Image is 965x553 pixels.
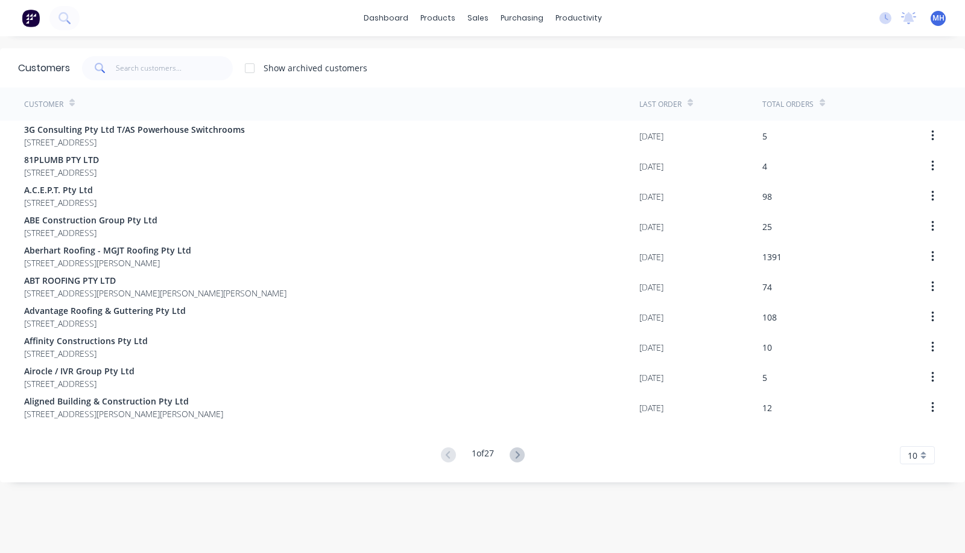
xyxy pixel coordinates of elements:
span: [STREET_ADDRESS] [24,317,186,330]
input: Search customers... [116,56,233,80]
span: [STREET_ADDRESS] [24,226,157,239]
span: [STREET_ADDRESS][PERSON_NAME][PERSON_NAME] [24,408,223,420]
div: 5 [762,130,767,142]
span: [STREET_ADDRESS][PERSON_NAME][PERSON_NAME][PERSON_NAME] [24,287,286,299]
div: Show archived customers [264,62,367,74]
div: [DATE] [639,251,663,263]
span: [STREET_ADDRESS][PERSON_NAME] [24,257,191,269]
span: [STREET_ADDRESS] [24,377,134,390]
span: ABE Construction Group Pty Ltd [24,214,157,226]
div: 12 [762,401,772,414]
span: 3G Consulting Pty Ltd T/AS Powerhouse Switchrooms [24,123,245,136]
div: sales [461,9,495,27]
div: 25 [762,220,772,233]
div: Customer [24,99,63,110]
span: A.C.E.P.T. Pty Ltd [24,184,96,196]
div: Total Orders [762,99,814,110]
a: dashboard [358,9,414,27]
div: 10 [762,341,772,354]
span: MH [932,13,944,24]
span: Advantage Roofing & Guttering Pty Ltd [24,304,186,317]
div: productivity [549,9,608,27]
div: 1 of 27 [472,447,494,464]
div: [DATE] [639,160,663,173]
div: [DATE] [639,281,663,293]
img: Factory [22,9,40,27]
span: Airocle / IVR Group Pty Ltd [24,365,134,377]
span: [STREET_ADDRESS] [24,136,245,149]
div: [DATE] [639,371,663,384]
div: [DATE] [639,401,663,414]
div: [DATE] [639,130,663,142]
div: [DATE] [639,341,663,354]
span: [STREET_ADDRESS] [24,347,148,360]
div: 4 [762,160,767,173]
div: Customers [18,61,70,75]
div: Last Order [639,99,682,110]
div: 74 [762,281,772,293]
div: purchasing [495,9,549,27]
span: Affinity Constructions Pty Ltd [24,334,148,347]
span: [STREET_ADDRESS] [24,166,99,179]
div: [DATE] [639,220,663,233]
span: [STREET_ADDRESS] [24,196,96,209]
div: 5 [762,371,767,384]
span: ABT ROOFING PTY LTD [24,274,286,287]
div: 98 [762,190,772,203]
span: Aberhart Roofing - MGJT Roofing Pty Ltd [24,244,191,257]
div: 1391 [762,251,782,263]
div: [DATE] [639,190,663,203]
span: 81PLUMB PTY LTD [24,153,99,166]
div: 108 [762,311,777,324]
div: products [414,9,461,27]
span: 10 [908,449,917,462]
span: Aligned Building & Construction Pty Ltd [24,395,223,408]
div: [DATE] [639,311,663,324]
